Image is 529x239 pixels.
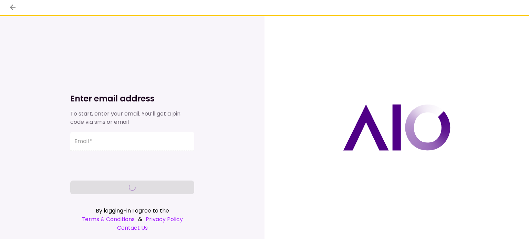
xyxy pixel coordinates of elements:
[70,206,194,215] div: By logging-in I agree to the
[70,93,194,104] h1: Enter email address
[70,224,194,232] a: Contact Us
[146,215,183,224] a: Privacy Policy
[7,1,19,13] button: back
[70,215,194,224] div: &
[343,104,450,151] img: AIO logo
[70,110,194,126] div: To start, enter your email. You’ll get a pin code via sms or email
[82,215,135,224] a: Terms & Conditions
